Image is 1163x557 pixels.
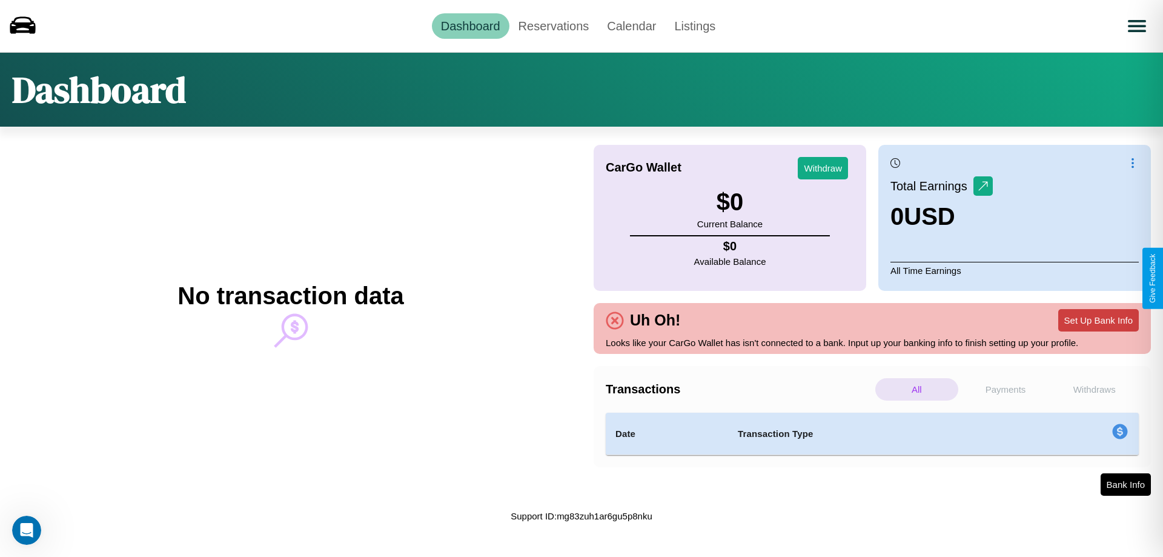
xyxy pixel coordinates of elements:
[964,378,1047,401] p: Payments
[432,13,509,39] a: Dashboard
[12,516,41,545] iframe: Intercom live chat
[509,13,598,39] a: Reservations
[694,253,766,270] p: Available Balance
[890,203,993,230] h3: 0 USD
[606,413,1139,455] table: simple table
[890,175,973,197] p: Total Earnings
[606,335,1139,351] p: Looks like your CarGo Wallet has isn't connected to a bank. Input up your banking info to finish ...
[1148,254,1157,303] div: Give Feedback
[1053,378,1136,401] p: Withdraws
[798,157,848,179] button: Withdraw
[606,161,681,175] h4: CarGo Wallet
[177,282,403,310] h2: No transaction data
[1101,473,1151,496] button: Bank Info
[890,262,1139,279] p: All Time Earnings
[598,13,665,39] a: Calendar
[606,382,872,396] h4: Transactions
[615,427,718,441] h4: Date
[1058,309,1139,332] button: Set Up Bank Info
[694,239,766,253] h4: $ 0
[1120,9,1154,43] button: Open menu
[697,188,763,216] h3: $ 0
[12,65,186,115] h1: Dashboard
[511,508,652,524] p: Support ID: mg83zuh1ar6gu5p8nku
[624,312,686,329] h4: Uh Oh!
[665,13,724,39] a: Listings
[697,216,763,232] p: Current Balance
[875,378,958,401] p: All
[738,427,1013,441] h4: Transaction Type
